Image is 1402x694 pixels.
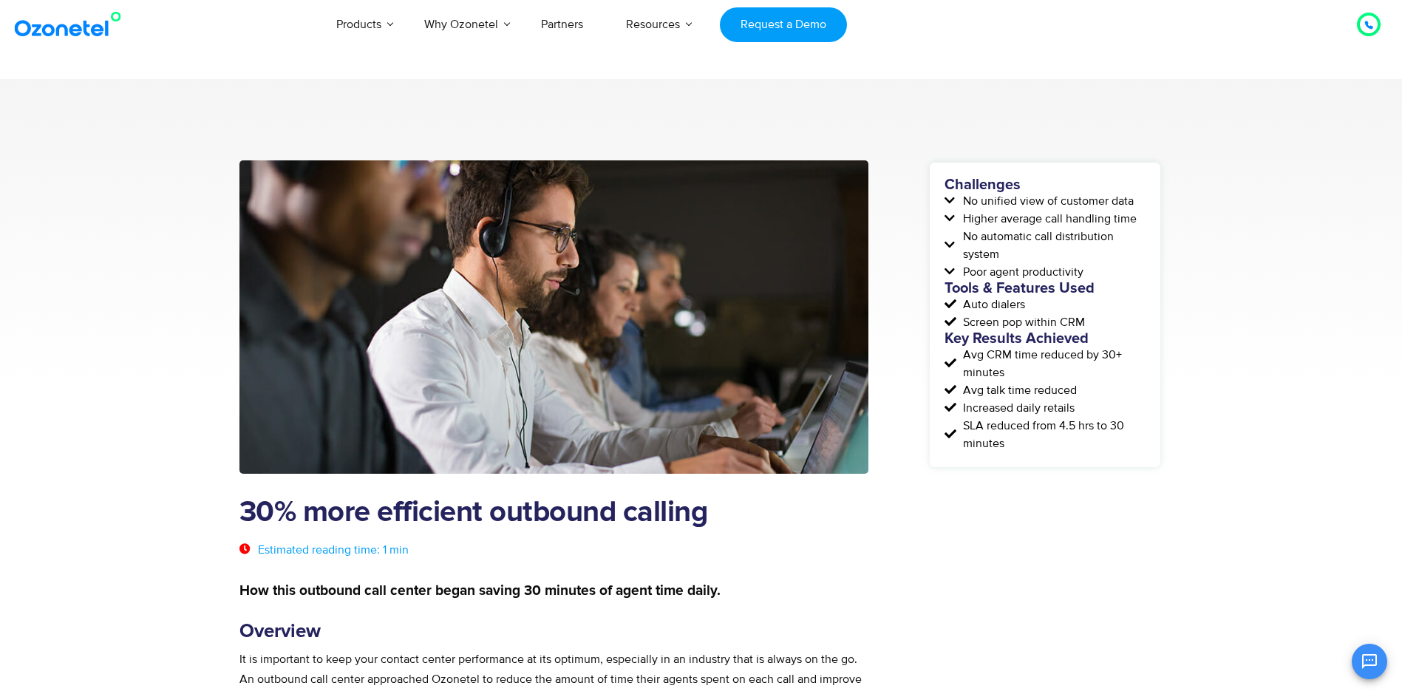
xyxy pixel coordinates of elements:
span: No unified view of customer data [959,192,1134,210]
span: No automatic call distribution system [959,228,1146,263]
span: Estimated reading time: [258,542,380,557]
span: SLA reduced from 4.5 hrs to 30 minutes [959,417,1146,452]
span: Poor agent productivity [959,263,1083,281]
h5: Challenges [945,177,1146,192]
button: Open chat [1352,644,1387,679]
h1: 30% more efficient outbound calling [239,496,869,530]
span: Screen pop within CRM [959,313,1085,331]
strong: How this outbound call center began saving 30 minutes of agent time daily. [239,584,721,598]
h5: Key Results Achieved [945,331,1146,346]
span: Avg talk time reduced [959,381,1077,399]
span: Auto dialers [959,296,1025,313]
span: Increased daily retails [959,399,1075,417]
span: 1 min [383,542,409,557]
span: Higher average call handling time [959,210,1137,228]
h5: Tools & Features Used [945,281,1146,296]
span: Avg CRM time reduced by 30+ minutes [959,346,1146,381]
strong: Overview [239,622,321,641]
a: Request a Demo [720,7,846,42]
